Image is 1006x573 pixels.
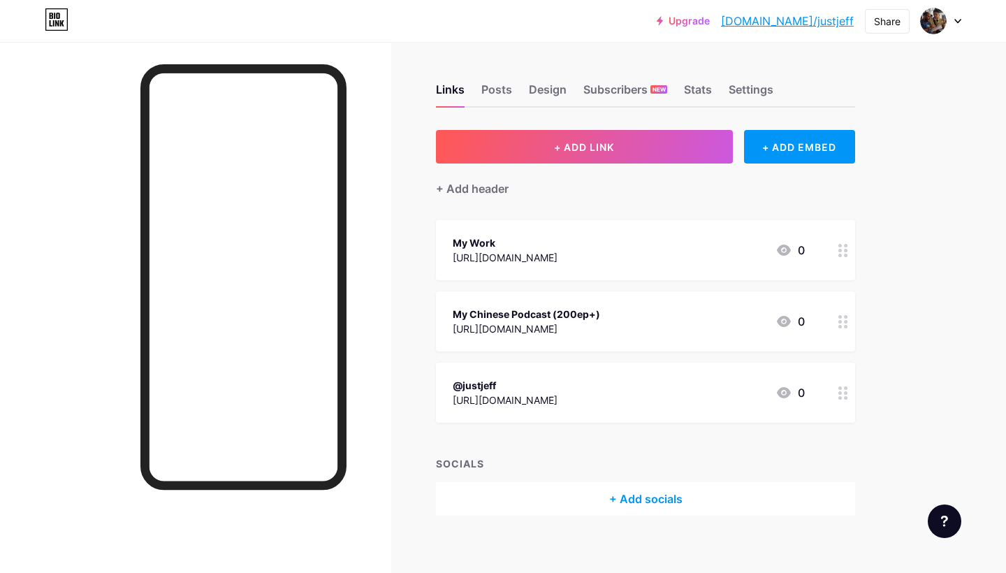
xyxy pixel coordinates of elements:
[453,378,557,393] div: @justjeff
[684,81,712,106] div: Stats
[653,85,666,94] span: NEW
[657,15,710,27] a: Upgrade
[436,456,855,471] div: SOCIALS
[583,81,667,106] div: Subscribers
[436,482,855,516] div: + Add socials
[721,13,854,29] a: [DOMAIN_NAME]/justjeff
[744,130,855,164] div: + ADD EMBED
[729,81,773,106] div: Settings
[481,81,512,106] div: Posts
[554,141,614,153] span: + ADD LINK
[453,235,557,250] div: My Work
[775,384,805,401] div: 0
[453,250,557,265] div: [URL][DOMAIN_NAME]
[874,14,901,29] div: Share
[436,81,465,106] div: Links
[453,321,600,336] div: [URL][DOMAIN_NAME]
[453,393,557,407] div: [URL][DOMAIN_NAME]
[529,81,567,106] div: Design
[920,8,947,34] img: justjeff
[436,130,733,164] button: + ADD LINK
[775,313,805,330] div: 0
[775,242,805,259] div: 0
[436,180,509,197] div: + Add header
[453,307,600,321] div: My Chinese Podcast (200ep+)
